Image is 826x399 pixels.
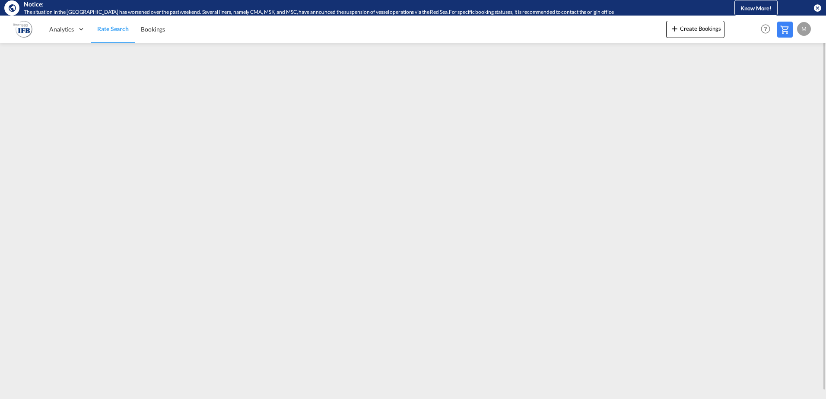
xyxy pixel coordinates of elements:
img: b628ab10256c11eeb52753acbc15d091.png [13,19,32,39]
a: Bookings [135,15,171,43]
span: Know More! [740,5,772,12]
div: Help [758,22,777,37]
div: M [797,22,811,36]
span: Analytics [49,25,74,34]
span: Rate Search [97,25,129,32]
md-icon: icon-plus 400-fg [670,23,680,34]
span: Help [758,22,773,36]
button: icon-close-circle [813,3,822,12]
div: The situation in the Red Sea has worsened over the past weekend. Several liners, namely CMA, MSK,... [24,9,699,16]
div: Analytics [43,15,91,43]
span: Bookings [141,25,165,33]
button: icon-plus 400-fgCreate Bookings [666,21,724,38]
md-icon: icon-earth [8,3,16,12]
a: Rate Search [91,15,135,43]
